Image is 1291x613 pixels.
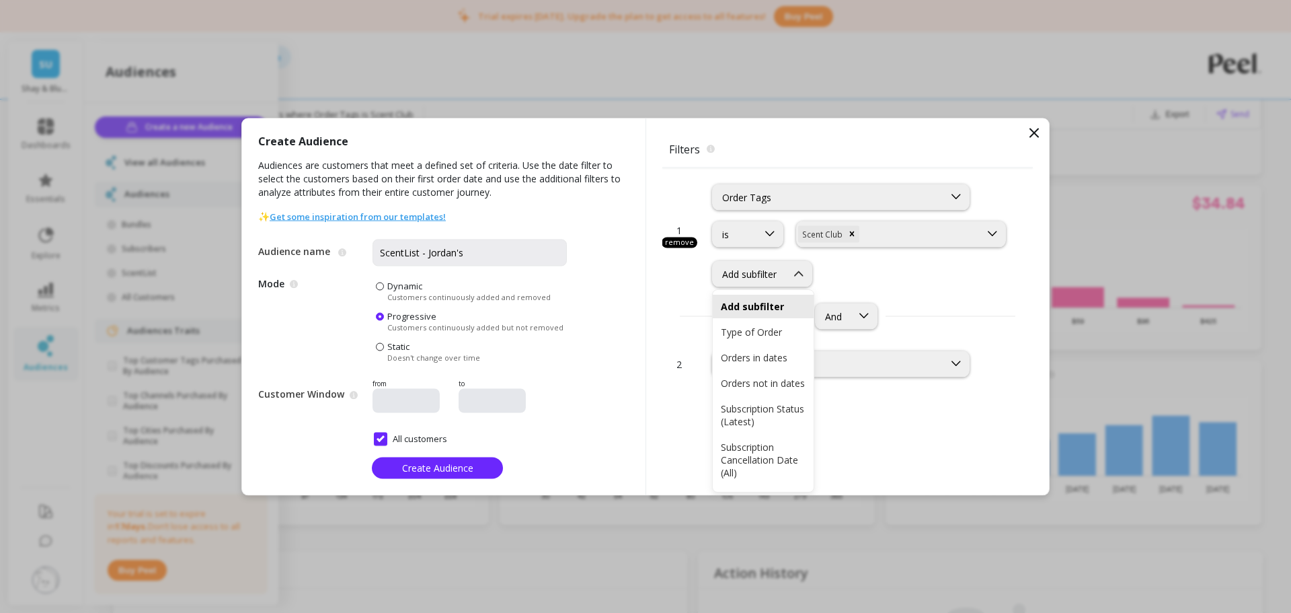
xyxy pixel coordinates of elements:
[676,357,682,371] span: 2
[798,225,845,242] div: Scent Club
[373,378,453,388] p: from
[825,310,842,322] div: And
[721,300,806,313] div: Add subfilter
[387,352,480,362] span: Doesn't change over time
[258,244,333,258] label: Audience name
[387,322,563,332] span: Customers continuously added but not removed
[374,432,447,445] span: All customers
[258,388,344,401] label: Customer Window
[270,210,446,222] a: Get some inspiration from our templates!
[387,340,409,352] span: Static
[722,190,934,203] div: Order Tags
[402,462,473,474] span: Create Audience
[387,291,551,301] span: Customers continuously added and removed
[722,267,777,280] div: Add subfilter
[721,441,806,479] div: Subscription Cancellation Date (All)
[459,378,535,388] p: to
[387,310,436,322] span: Progressive
[258,209,446,223] span: ✨
[845,225,859,242] div: Remove Scent Club
[722,357,934,370] div: No filter
[662,237,697,248] div: remove
[373,239,567,266] input: Audience name
[722,227,748,240] div: is
[721,351,806,364] div: Orders in dates
[258,158,629,209] span: Audiences are customers that meet a defined set of criteria. Use the date filter to select the cu...
[721,402,806,428] div: Subscription Status (Latest)
[258,134,348,158] span: Create Audience
[372,457,503,478] button: Create Audience
[721,326,806,338] div: Type of Order
[662,134,1033,164] span: Filters
[258,279,373,362] span: Mode
[387,279,422,291] span: Dynamic
[721,377,806,390] div: Orders not in dates
[676,223,682,237] span: 1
